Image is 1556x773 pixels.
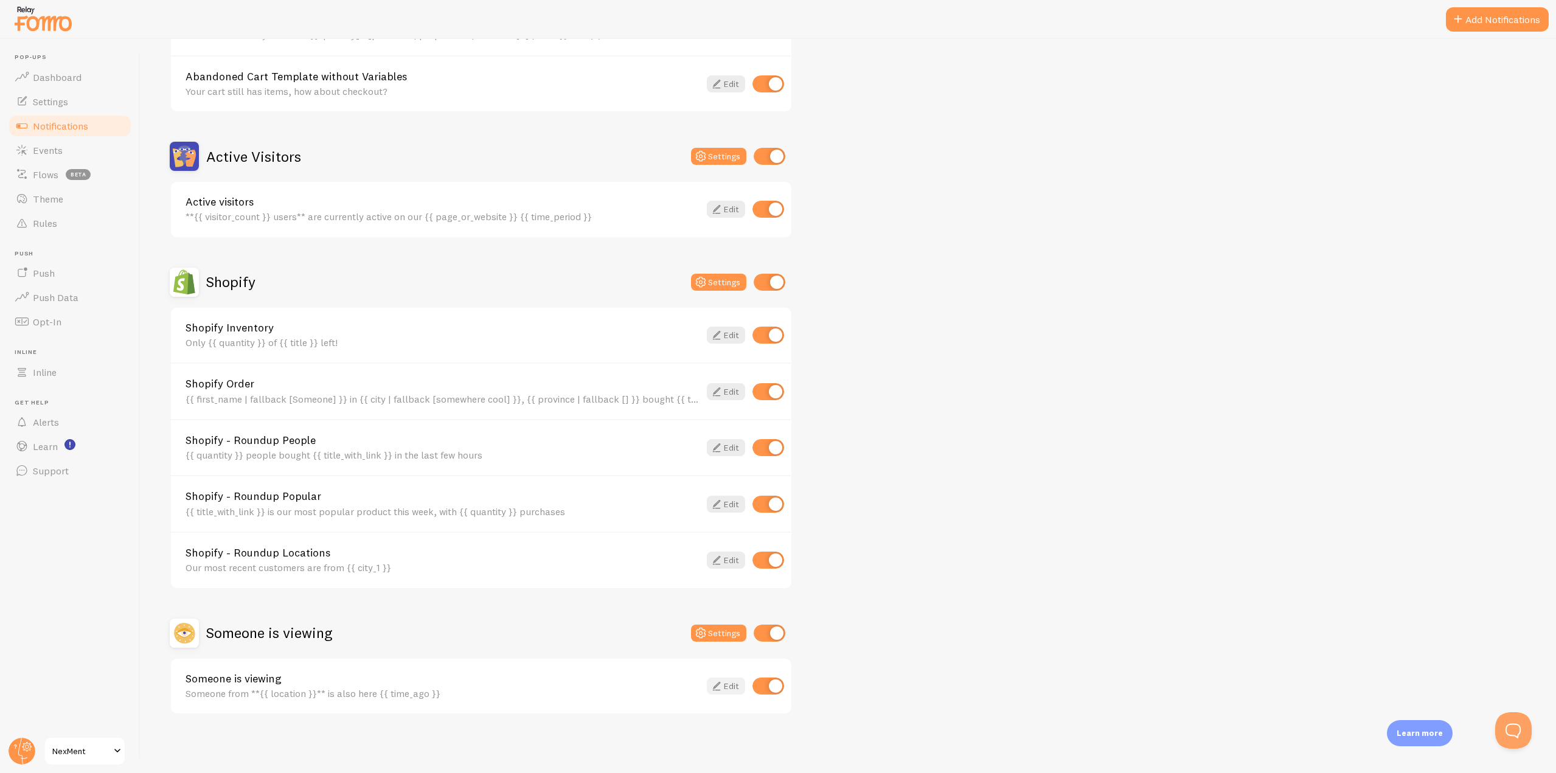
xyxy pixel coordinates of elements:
span: Opt-In [33,316,61,328]
a: Support [7,459,133,483]
div: {{ first_name | fallback [Someone] }} in {{ city | fallback [somewhere cool] }}, {{ province | fa... [186,393,700,404]
a: Flows beta [7,162,133,187]
span: Support [33,465,69,477]
a: Alerts [7,410,133,434]
h2: Active Visitors [206,147,301,166]
div: {{ quantity }} people bought {{ title_with_link }} in the last few hours [186,449,700,460]
button: Settings [691,274,746,291]
span: Get Help [15,399,133,407]
img: fomo-relay-logo-orange.svg [13,3,74,34]
span: Dashboard [33,71,82,83]
a: Edit [707,327,745,344]
iframe: Help Scout Beacon - Open [1495,712,1532,749]
span: Learn [33,440,58,452]
a: Events [7,138,133,162]
div: Only {{ quantity }} of {{ title }} left! [186,337,700,348]
a: Inline [7,360,133,384]
span: Alerts [33,416,59,428]
a: Dashboard [7,65,133,89]
img: Shopify [170,268,199,297]
a: Shopify - Roundup Locations [186,547,700,558]
a: Learn [7,434,133,459]
a: Edit [707,496,745,513]
div: Our most recent customers are from {{ city_1 }} [186,562,700,573]
a: Edit [707,201,745,218]
svg: <p>Watch New Feature Tutorials!</p> [64,439,75,450]
a: Push [7,261,133,285]
span: Rules [33,217,57,229]
span: beta [66,169,91,180]
a: Abandoned Cart Template without Variables [186,71,700,82]
button: Settings [691,148,746,165]
span: Events [33,144,63,156]
a: Active visitors [186,196,700,207]
div: **{{ visitor_count }} users** are currently active on our {{ page_or_website }} {{ time_period }} [186,211,700,222]
a: NexMent [44,737,126,766]
span: Push [33,267,55,279]
a: Edit [707,75,745,92]
span: Flows [33,168,58,181]
a: Shopify Inventory [186,322,700,333]
a: Rules [7,211,133,235]
div: {{ title_with_link }} is our most popular product this week, with {{ quantity }} purchases [186,506,700,517]
h2: Shopify [206,272,255,291]
img: Active Visitors [170,142,199,171]
a: Shopify Order [186,378,700,389]
span: Push Data [33,291,78,303]
span: Inline [15,348,133,356]
div: Your cart still has items, how about checkout? [186,86,700,97]
span: Notifications [33,120,88,132]
a: Settings [7,89,133,114]
a: Edit [707,439,745,456]
h2: Someone is viewing [206,623,332,642]
span: Inline [33,366,57,378]
button: Settings [691,625,746,642]
span: Pop-ups [15,54,133,61]
div: Learn more [1387,720,1453,746]
div: Someone from **{{ location }}** is also here {{ time_ago }} [186,688,700,699]
a: Edit [707,678,745,695]
a: Edit [707,383,745,400]
a: Someone is viewing [186,673,700,684]
img: Someone is viewing [170,619,199,648]
span: Push [15,250,133,258]
span: Settings [33,95,68,108]
a: Shopify - Roundup Popular [186,491,700,502]
a: Push Data [7,285,133,310]
p: Learn more [1397,727,1443,739]
a: Shopify - Roundup People [186,435,700,446]
span: NexMent [52,744,110,758]
span: Theme [33,193,63,205]
a: Edit [707,552,745,569]
a: Theme [7,187,133,211]
a: Opt-In [7,310,133,334]
a: Notifications [7,114,133,138]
